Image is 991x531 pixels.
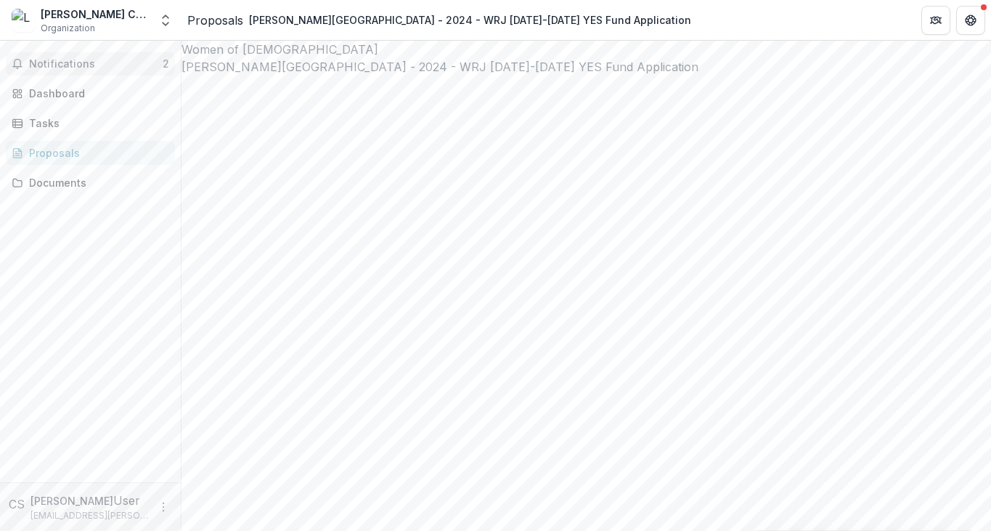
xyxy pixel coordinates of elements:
div: Dashboard [29,86,163,101]
a: Proposals [187,12,243,29]
a: Proposals [6,141,175,165]
div: [PERSON_NAME] College [41,7,150,22]
span: 2 [163,57,169,70]
p: User [113,492,140,509]
div: Tasks [29,115,163,131]
a: Dashboard [6,81,175,105]
button: More [155,498,172,516]
button: Notifications2 [6,52,175,76]
h2: [PERSON_NAME][GEOGRAPHIC_DATA] - 2024 - WRJ [DATE]-[DATE] YES Fund Application [182,58,991,76]
button: Open entity switcher [155,6,176,35]
a: Tasks [6,111,175,135]
span: Notifications [29,58,163,70]
div: Cassy Sachar [9,495,25,513]
button: Partners [921,6,950,35]
div: Proposals [29,145,163,161]
div: Documents [29,175,163,190]
p: [EMAIL_ADDRESS][PERSON_NAME][DOMAIN_NAME] [30,509,149,522]
button: Get Help [956,6,985,35]
img: Leo Baeck College [12,9,35,32]
nav: breadcrumb [187,9,697,31]
a: Documents [6,171,175,195]
div: [PERSON_NAME][GEOGRAPHIC_DATA] - 2024 - WRJ [DATE]-[DATE] YES Fund Application [249,12,691,28]
p: [PERSON_NAME] [30,493,113,508]
span: Organization [41,22,95,35]
div: Women of [DEMOGRAPHIC_DATA] [182,41,991,58]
